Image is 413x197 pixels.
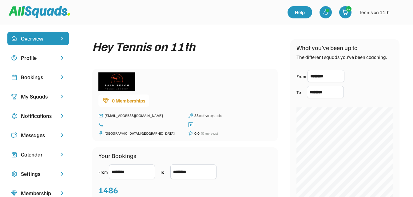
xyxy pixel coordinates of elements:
img: chevron-right.svg [59,74,65,80]
div: To [160,169,169,175]
div: Settings [21,170,55,178]
div: Profile [21,54,55,62]
div: What you’ve been up to [296,43,358,52]
img: Icon%20copy%203.svg [11,94,17,100]
a: Help [288,6,312,18]
img: chevron-right.svg [59,55,65,61]
img: user-circle.svg [11,55,17,61]
div: From [296,73,306,79]
img: chevron-right.svg [59,132,65,138]
div: [EMAIL_ADDRESS][DOMAIN_NAME] [105,113,182,118]
img: Icon%20copy%204.svg [11,113,17,119]
div: 88 active squads [194,113,272,118]
div: 0.0 [194,131,200,136]
div: (0 reviews) [201,131,218,136]
div: [GEOGRAPHIC_DATA], [GEOGRAPHIC_DATA] [105,131,182,136]
div: Hey Tennis on 11th [92,39,195,53]
div: 0 Memberships [112,97,145,104]
img: chevron-right.svg [59,171,65,177]
img: Icon%20copy%207.svg [11,152,17,158]
img: chevron-right.svg [59,94,65,99]
img: chevron-right.svg [59,113,65,119]
img: IMG_2979.png [98,72,135,91]
div: From [98,169,108,175]
img: Icon%20copy%202.svg [11,74,17,80]
div: Tennis on 11th [359,9,390,16]
div: Notifications [21,112,55,120]
img: IMG_2979.png [393,6,406,18]
img: chevron-right.svg [59,190,65,196]
img: chevron-right.svg [59,152,65,157]
div: Bookings [21,73,55,81]
img: bell-03%20%281%29.svg [323,9,329,15]
div: The different squads you’ve been coaching. [296,53,387,61]
img: shopping-cart-01%20%281%29.svg [342,9,348,15]
img: Squad%20Logo.svg [9,6,70,18]
div: Overview [21,34,55,43]
div: Your Bookings [98,151,136,160]
div: Calendar [21,150,55,159]
div: To [296,89,306,95]
img: Icon%20copy%205.svg [11,132,17,138]
div: 1486 [98,183,118,196]
img: home-smile.svg [11,36,17,42]
div: Messages [21,131,55,139]
div: My Squads [21,92,55,101]
div: 32 [346,6,351,11]
img: chevron-right%20copy%203.svg [59,36,65,41]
